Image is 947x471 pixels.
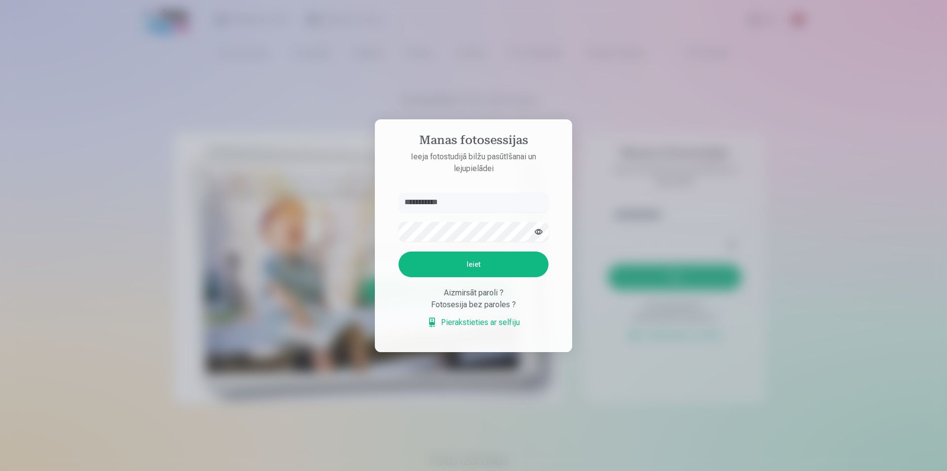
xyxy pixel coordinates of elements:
div: Fotosesija bez paroles ? [399,299,548,311]
a: Pierakstieties ar selfiju [427,317,520,328]
button: Ieiet [399,252,548,277]
div: Aizmirsāt paroli ? [399,287,548,299]
p: Ieeja fotostudijā bilžu pasūtīšanai un lejupielādei [389,151,558,175]
h4: Manas fotosessijas [389,133,558,151]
